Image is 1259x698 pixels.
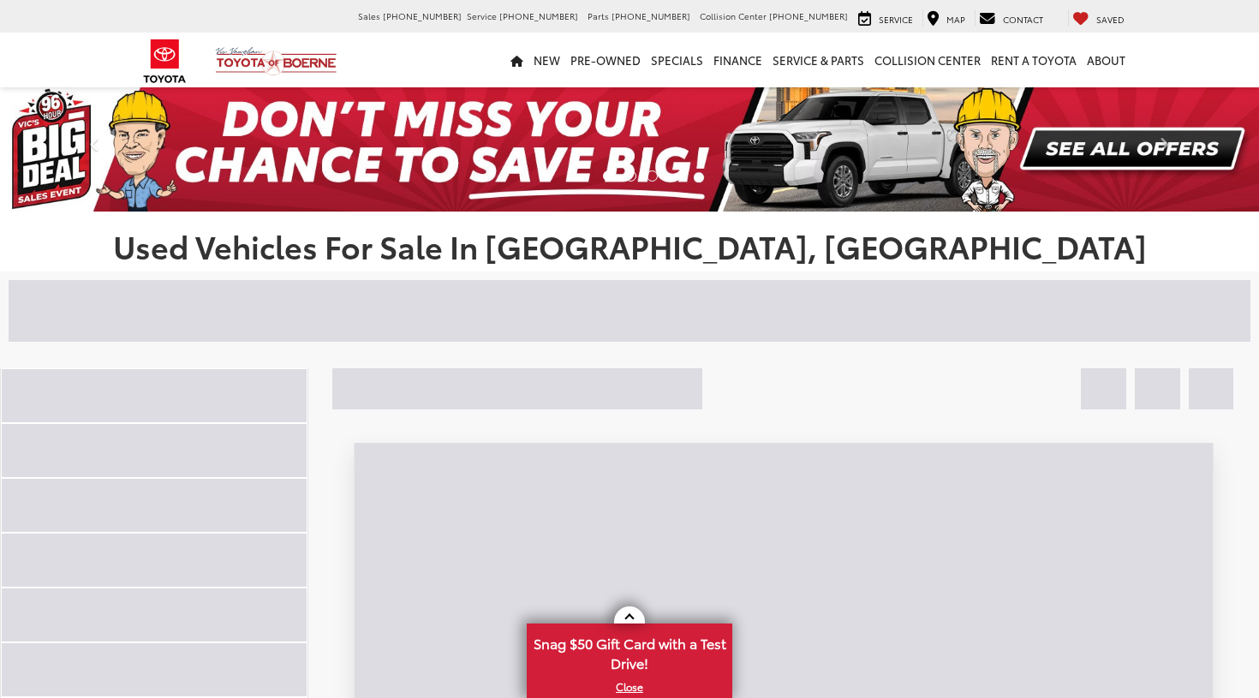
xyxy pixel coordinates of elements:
[505,33,528,87] a: Home
[700,9,767,22] span: Collision Center
[358,9,380,22] span: Sales
[769,9,848,22] span: [PHONE_NUMBER]
[612,9,690,22] span: [PHONE_NUMBER]
[946,13,965,26] span: Map
[467,9,497,22] span: Service
[879,13,913,26] span: Service
[499,9,578,22] span: [PHONE_NUMBER]
[975,9,1047,27] a: Contact
[528,625,731,677] span: Snag $50 Gift Card with a Test Drive!
[1068,9,1129,27] a: My Saved Vehicles
[646,33,708,87] a: Specials
[854,9,917,27] a: Service
[708,33,767,87] a: Finance
[383,9,462,22] span: [PHONE_NUMBER]
[1003,13,1043,26] span: Contact
[1096,13,1125,26] span: Saved
[588,9,609,22] span: Parts
[1082,33,1131,87] a: About
[767,33,869,87] a: Service & Parts: Opens in a new tab
[215,46,337,76] img: Vic Vaughan Toyota of Boerne
[869,33,986,87] a: Collision Center
[986,33,1082,87] a: Rent a Toyota
[565,33,646,87] a: Pre-Owned
[922,9,970,27] a: Map
[528,33,565,87] a: New
[133,33,197,89] img: Toyota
